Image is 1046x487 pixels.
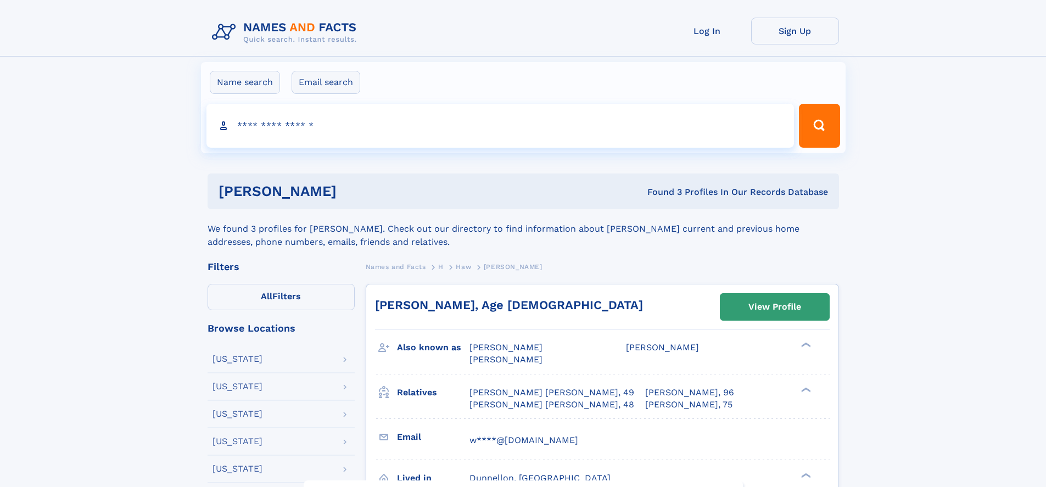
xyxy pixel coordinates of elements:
[469,387,634,399] a: [PERSON_NAME] [PERSON_NAME], 49
[261,291,272,301] span: All
[456,260,471,273] a: Haw
[720,294,829,320] a: View Profile
[206,104,795,148] input: search input
[645,387,734,399] a: [PERSON_NAME], 96
[469,354,542,365] span: [PERSON_NAME]
[751,18,839,44] a: Sign Up
[748,294,801,320] div: View Profile
[438,260,444,273] a: H
[397,428,469,446] h3: Email
[484,263,542,271] span: [PERSON_NAME]
[798,386,812,393] div: ❯
[212,437,262,446] div: [US_STATE]
[397,338,469,357] h3: Also known as
[366,260,426,273] a: Names and Facts
[208,323,355,333] div: Browse Locations
[212,410,262,418] div: [US_STATE]
[438,263,444,271] span: H
[397,383,469,402] h3: Relatives
[212,355,262,363] div: [US_STATE]
[212,382,262,391] div: [US_STATE]
[208,284,355,310] label: Filters
[798,342,812,349] div: ❯
[798,472,812,479] div: ❯
[208,18,366,47] img: Logo Names and Facts
[210,71,280,94] label: Name search
[375,298,643,312] a: [PERSON_NAME], Age [DEMOGRAPHIC_DATA]
[212,464,262,473] div: [US_STATE]
[208,209,839,249] div: We found 3 profiles for [PERSON_NAME]. Check out our directory to find information about [PERSON_...
[626,342,699,352] span: [PERSON_NAME]
[469,342,542,352] span: [PERSON_NAME]
[663,18,751,44] a: Log In
[469,473,611,483] span: Dunnellon, [GEOGRAPHIC_DATA]
[219,184,492,198] h1: [PERSON_NAME]
[292,71,360,94] label: Email search
[469,399,634,411] a: [PERSON_NAME] [PERSON_NAME], 48
[799,104,840,148] button: Search Button
[208,262,355,272] div: Filters
[456,263,471,271] span: Haw
[645,399,732,411] a: [PERSON_NAME], 75
[492,186,828,198] div: Found 3 Profiles In Our Records Database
